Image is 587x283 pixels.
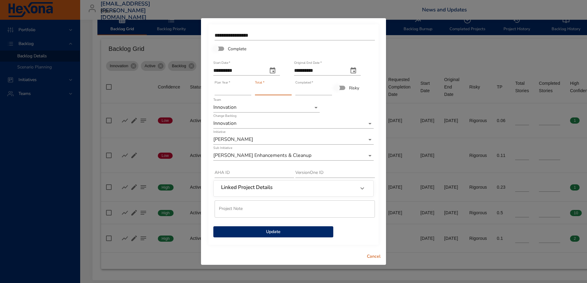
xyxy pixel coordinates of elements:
div: [PERSON_NAME] [213,135,374,145]
label: Change Backlog [213,114,236,118]
div: Innovation [213,119,374,129]
span: Update [218,228,328,236]
label: Original End Date [294,61,322,65]
div: [PERSON_NAME] Enhancements & Cleanup [213,151,374,161]
button: start date [265,63,280,78]
label: Plan Year [215,81,230,84]
button: Update [213,226,333,238]
label: Initiative [213,130,225,134]
span: Risky [349,85,359,91]
label: Start Date [213,61,230,65]
button: original end date [346,63,361,78]
label: Sub Initiative [213,146,232,150]
label: Completed [295,81,313,84]
label: Team [213,98,221,102]
div: Linked Project Details [214,181,373,196]
div: Innovation [213,103,320,113]
span: Cancel [366,253,381,260]
button: Cancel [364,251,384,262]
h6: Linked Project Details [221,184,273,191]
label: Total [255,81,264,84]
span: Complete [228,46,246,52]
